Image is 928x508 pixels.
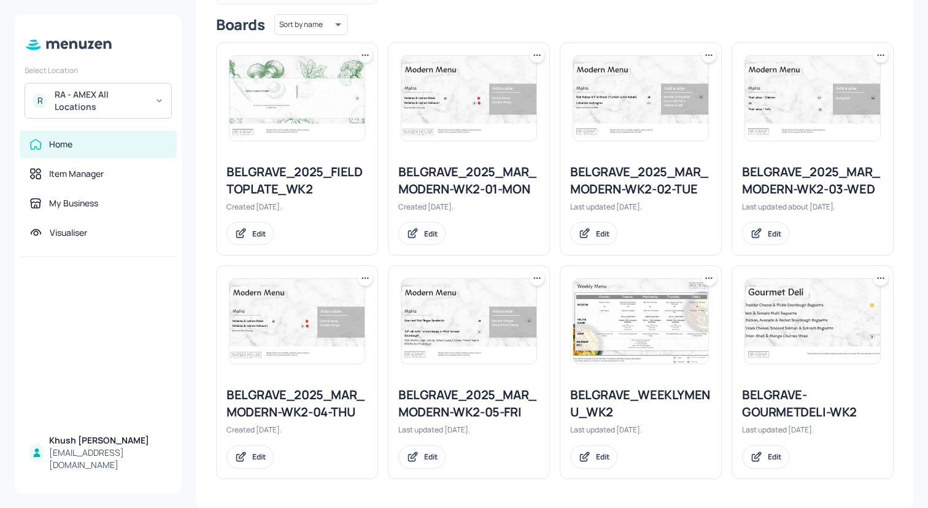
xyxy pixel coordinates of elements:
div: Edit [424,451,438,462]
div: R [33,93,47,108]
img: 2025-07-04-17516403024860pdffleal79.jpeg [401,56,536,141]
div: Select Location [25,65,172,76]
div: [EMAIL_ADDRESS][DOMAIN_NAME] [49,447,167,471]
div: Sort by name [274,12,348,37]
div: Last updated [DATE]. [570,201,711,212]
img: 2025-07-08-1751966249429o5lppgu07dn.jpeg [745,279,880,364]
div: Boards [216,15,265,34]
div: BELGRAVE_2025_MAR_MODERN-WK2-04-THU [226,386,368,421]
div: Item Manager [49,168,104,180]
img: 2025-07-04-17516403024860pdffleal79.jpeg [230,279,365,364]
div: Edit [252,451,266,462]
div: Last updated [DATE]. [398,424,539,435]
div: BELGRAVE-GOURMETDELI-WK2 [742,386,883,421]
div: Edit [768,451,781,462]
img: 2025-09-25-175881038277081ipn53augt.jpeg [573,56,708,141]
img: 2025-09-25-175881110898554caxf7cyfd.jpeg [401,279,536,364]
div: Edit [424,229,438,239]
div: Last updated [DATE]. [570,424,711,435]
div: Created [DATE]. [398,201,539,212]
div: BELGRAVE_2025_MAR_MODERN-WK2-05-FRI [398,386,539,421]
div: Edit [768,229,781,239]
div: Created [DATE]. [226,201,368,212]
div: BELGRAVE_2025_MAR_MODERN-WK2-02-TUE [570,163,711,198]
div: Khush [PERSON_NAME] [49,434,167,447]
div: Created [DATE]. [226,424,368,435]
div: BELGRAVE_2025_FIELDTOPLATE_WK2 [226,163,368,198]
div: Edit [596,451,609,462]
div: Visualiser [50,227,87,239]
div: RA - AMEX All Locations [55,88,147,113]
div: BELGRAVE_WEEKLYMENU_WK2 [570,386,711,421]
div: BELGRAVE_2025_MAR_MODERN-WK2-03-WED [742,163,883,198]
img: 2025-08-29-1756475882471en76pc6ynx.jpeg [745,56,880,141]
div: Edit [596,229,609,239]
div: Edit [252,229,266,239]
img: 2025-09-24-175871727869123n0h0t6cot.jpeg [230,56,365,141]
img: 2025-09-26-1758884681010wsdiwtvlaxo.jpeg [573,279,708,364]
div: Home [49,138,72,150]
div: Last updated about [DATE]. [742,201,883,212]
div: My Business [49,197,98,209]
div: BELGRAVE_2025_MAR_MODERN-WK2-01-MON [398,163,539,198]
div: Last updated [DATE]. [742,424,883,435]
